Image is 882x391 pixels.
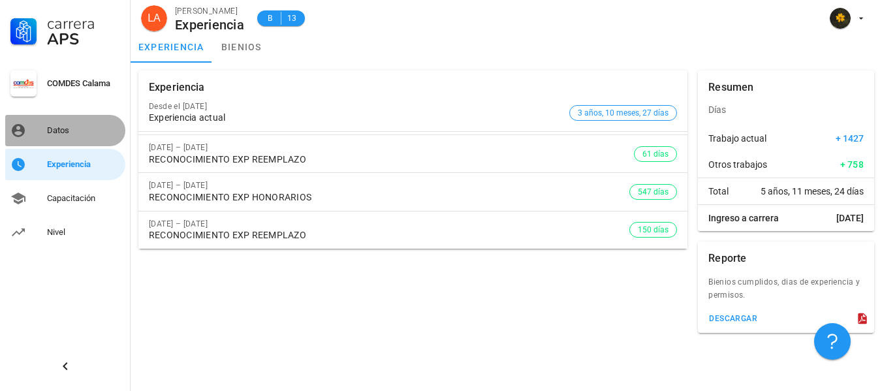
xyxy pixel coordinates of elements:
div: Datos [47,125,120,136]
div: Capacitación [47,193,120,204]
div: avatar [141,5,167,31]
div: Bienios cumplidos, dias de experiencia y permisos. [698,275,874,309]
span: LA [148,5,161,31]
span: + 758 [840,158,864,171]
span: 13 [287,12,297,25]
span: 3 años, 10 meses, 27 días [578,106,669,120]
div: RECONOCIMIENTO EXP REEMPLAZO [149,230,629,241]
div: RECONOCIMIENTO EXP REEMPLAZO [149,154,634,165]
div: [DATE] – [DATE] [149,181,629,190]
a: Nivel [5,217,125,248]
div: Experiencia actual [149,112,564,123]
div: Experiencia [47,159,120,170]
div: avatar [830,8,851,29]
span: B [265,12,276,25]
button: descargar [703,309,763,328]
div: Resumen [708,70,753,104]
span: Trabajo actual [708,132,766,145]
span: Otros trabajos [708,158,767,171]
a: experiencia [131,31,212,63]
span: 547 días [638,185,669,199]
div: [PERSON_NAME] [175,5,244,18]
span: 150 días [638,223,669,237]
div: APS [47,31,120,47]
div: Días [698,94,874,125]
div: Experiencia [175,18,244,32]
div: [DATE] – [DATE] [149,143,634,152]
a: Experiencia [5,149,125,180]
div: Desde el [DATE] [149,102,564,111]
a: bienios [212,31,271,63]
div: [DATE] – [DATE] [149,219,629,228]
a: Datos [5,115,125,146]
span: Total [708,185,729,198]
span: + 1427 [836,132,864,145]
span: 5 años, 11 meses, 24 días [761,185,864,198]
div: Carrera [47,16,120,31]
div: Nivel [47,227,120,238]
span: Ingreso a carrera [708,211,779,225]
span: [DATE] [836,211,864,225]
div: RECONOCIMIENTO EXP HONORARIOS [149,192,629,203]
span: 61 días [642,147,669,161]
div: descargar [708,314,757,323]
a: Capacitación [5,183,125,214]
div: Reporte [708,242,746,275]
div: Experiencia [149,70,205,104]
div: COMDES Calama [47,78,120,89]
